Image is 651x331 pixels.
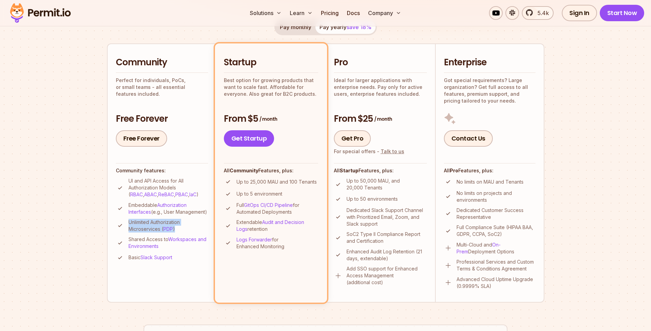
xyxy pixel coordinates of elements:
[116,56,208,69] h2: Community
[522,6,554,20] a: 5.4k
[158,191,174,197] a: ReBAC
[334,167,427,174] h4: All Features, plus:
[287,6,315,20] button: Learn
[236,178,317,185] p: Up to 25,000 MAU and 100 Tenants
[457,259,535,272] p: Professional Services and Custom Terms & Conditions Agreement
[224,167,318,174] h4: All Features, plus:
[130,191,143,197] a: RBAC
[236,219,318,233] p: Extendable retention
[347,177,427,191] p: Up to 50,000 MAU, and 20,000 Tenants
[259,116,277,122] span: / month
[347,207,427,227] p: Dedicated Slack Support Channel with Prioritized Email, Zoom, and Slack support
[128,254,172,261] p: Basic
[347,265,427,286] p: Add SSO support for Enhanced Access Management (additional cost)
[116,77,208,97] p: Perfect for individuals, PoCs, or small teams - all essential features included.
[116,130,167,147] a: Free Forever
[444,77,535,104] p: Got special requirements? Large organization? Get full access to all features, premium support, a...
[244,202,293,208] a: GitOps CI/CD Pipeline
[334,56,427,69] h2: Pro
[236,219,304,232] a: Audit and Decision Logs
[128,219,208,233] p: Unlimited Authorization Microservices ( )
[457,190,535,203] p: No limits on projects and environments
[344,6,363,20] a: Docs
[457,178,524,185] p: No limits on MAU and Tenants
[457,242,501,254] a: On-Prem
[562,5,597,21] a: Sign In
[600,5,645,21] a: Start Now
[444,167,535,174] h4: All Features, plus:
[236,190,282,197] p: Up to 5 environment
[450,168,458,173] strong: Pro
[189,191,196,197] a: IaC
[140,254,172,260] a: Slack Support
[7,1,74,25] img: Permit logo
[116,113,208,125] h3: Free Forever
[457,276,535,290] p: Advanced Cloud Uptime Upgrade (0.9999% SLA)
[175,191,188,197] a: PBAC
[340,168,358,173] strong: Startup
[230,168,258,173] strong: Community
[533,9,549,17] span: 5.4k
[128,177,208,198] p: UI and API Access for All Authorization Models ( , , , , )
[224,56,318,69] h2: Startup
[334,148,404,155] div: For special offers -
[347,248,427,262] p: Enhanced Audit Log Retention (21 days, extendable)
[457,224,535,238] p: Full Compliance Suite (HIPAA BAA, GDPR, CCPA, SoC2)
[374,116,392,122] span: / month
[334,130,371,147] a: Get Pro
[144,191,157,197] a: ABAC
[381,148,404,154] a: Talk to us
[247,6,284,20] button: Solutions
[318,6,341,20] a: Pricing
[236,237,272,242] a: Logs Forwarder
[128,236,208,250] p: Shared Access to
[365,6,404,20] button: Company
[224,113,318,125] h3: From $5
[224,130,274,147] a: Get Startup
[457,207,535,221] p: Dedicated Customer Success Representative
[334,77,427,97] p: Ideal for larger applications with enterprise needs. Pay only for active users, enterprise featur...
[116,167,208,174] h4: Community features:
[128,202,187,215] a: Authorization Interfaces
[347,196,398,202] p: Up to 50 environments
[163,226,173,232] a: PDP
[236,202,318,215] p: Full for Automated Deployments
[334,113,427,125] h3: From $25
[236,236,318,250] p: for Enhanced Monitoring
[444,130,493,147] a: Contact Us
[457,241,535,255] p: Multi-Cloud and Deployment Options
[128,202,208,215] p: Embeddable (e.g., User Management)
[224,77,318,97] p: Best option for growing products that want to scale fast. Affordable for everyone. Also great for...
[347,231,427,244] p: SoC2 Type II Compliance Report and Certification
[276,20,315,34] button: Pay monthly
[444,56,535,69] h2: Enterprise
